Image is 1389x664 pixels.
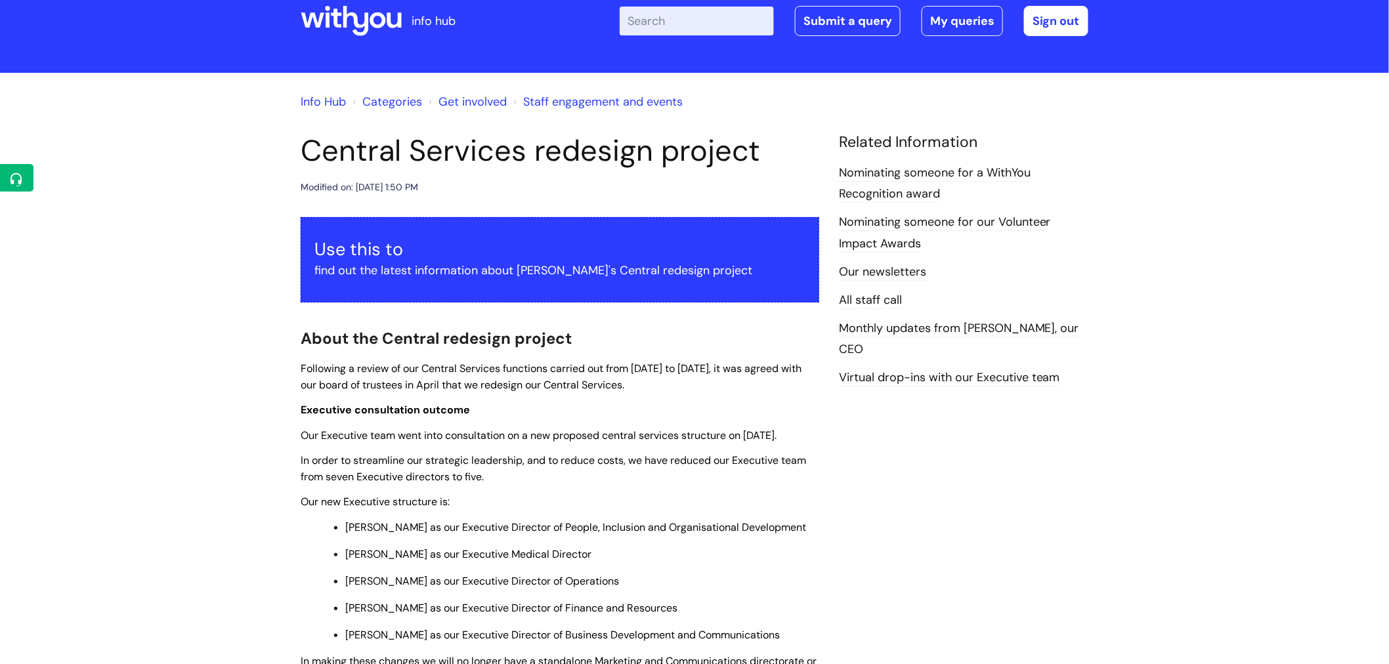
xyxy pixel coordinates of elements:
[301,428,777,442] span: Our Executive team went into consultation on a new proposed central services structure on [DATE].
[839,214,1051,252] a: Nominating someone for our Volunteer Impact Awards
[412,10,456,31] p: info hub
[345,601,677,615] span: [PERSON_NAME] as our Executive Director of Finance and Resources
[301,453,806,484] span: In order to streamline our strategic leadership, and to reduce costs, we have reduced our Executi...
[510,91,683,112] li: Staff engagement and events
[922,6,1003,36] a: My queries
[620,6,1088,36] div: | -
[620,7,774,35] input: Search
[301,403,470,417] span: Executive consultation outcome
[839,264,926,281] a: Our newsletters
[1024,6,1088,36] a: Sign out
[425,91,507,112] li: Get involved
[839,165,1031,203] a: Nominating someone for a WithYou Recognition award
[795,6,901,36] a: Submit a query
[301,94,346,110] a: Info Hub
[345,574,619,588] span: [PERSON_NAME] as our Executive Director of Operations
[438,94,507,110] a: Get involved
[301,179,418,196] div: Modified on: [DATE] 1:50 PM
[345,547,591,561] span: [PERSON_NAME] as our Executive Medical Director
[523,94,683,110] a: Staff engagement and events
[839,133,1088,152] h4: Related Information
[839,292,902,309] a: All staff call
[839,369,1060,386] a: Virtual drop-ins with our Executive team
[301,328,572,348] span: About the Central redesign project
[301,495,450,508] span: Our new Executive structure is:
[314,239,805,260] h3: Use this to
[301,362,801,392] span: Following a review of our Central Services functions carried out from [DATE] to [DATE], it was ag...
[349,91,422,112] li: Solution home
[301,133,819,169] h1: Central Services redesign project
[345,520,806,534] span: [PERSON_NAME] as our Executive Director of People, Inclusion and Organisational Development
[345,628,780,642] span: [PERSON_NAME] as our Executive Director of Business Development and Communications
[362,94,422,110] a: Categories
[314,260,805,281] p: find out the latest information about [PERSON_NAME]'s Central redesign project
[839,320,1079,358] a: Monthly updates from [PERSON_NAME], our CEO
